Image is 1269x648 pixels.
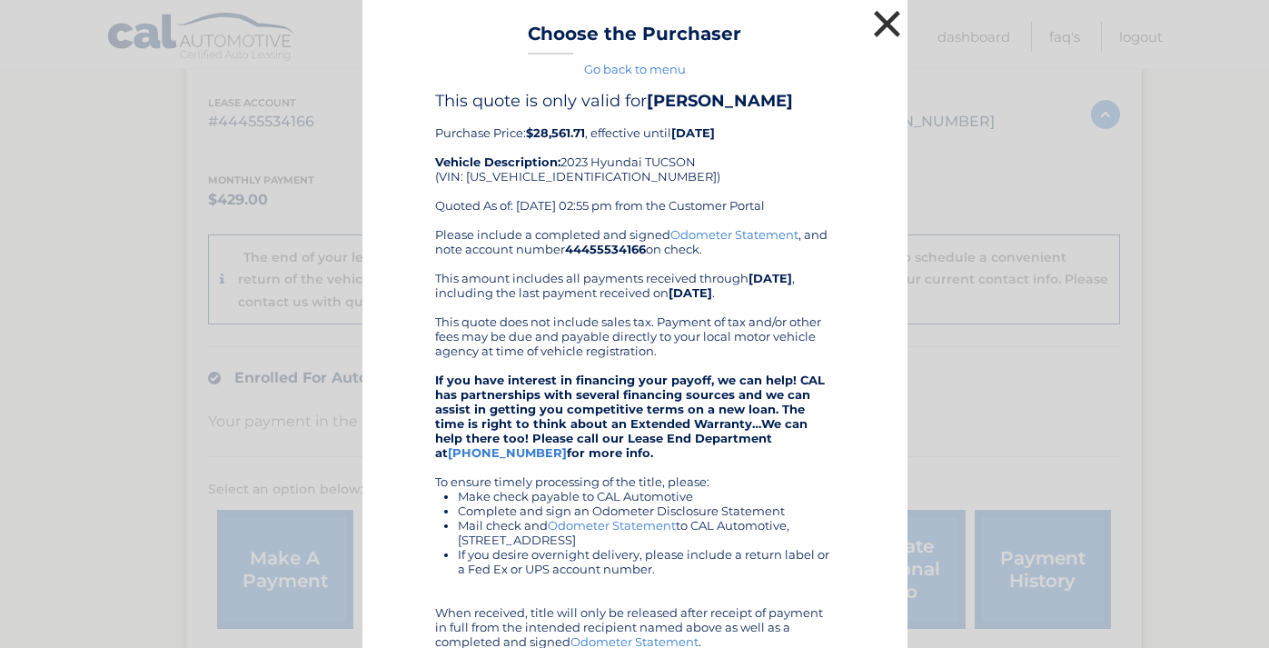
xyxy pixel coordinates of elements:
[528,23,741,55] h3: Choose the Purchaser
[526,125,585,140] b: $28,561.71
[671,125,715,140] b: [DATE]
[869,5,906,42] button: ×
[565,242,646,256] b: 44455534166
[458,547,835,576] li: If you desire overnight delivery, please include a return label or a Fed Ex or UPS account number.
[458,489,835,503] li: Make check payable to CAL Automotive
[435,373,825,460] strong: If you have interest in financing your payoff, we can help! CAL has partnerships with several fin...
[647,91,793,111] b: [PERSON_NAME]
[435,91,835,111] h4: This quote is only valid for
[749,271,792,285] b: [DATE]
[584,62,686,76] a: Go back to menu
[458,503,835,518] li: Complete and sign an Odometer Disclosure Statement
[670,227,798,242] a: Odometer Statement
[669,285,712,300] b: [DATE]
[548,518,676,533] a: Odometer Statement
[448,445,567,460] a: [PHONE_NUMBER]
[458,518,835,547] li: Mail check and to CAL Automotive, [STREET_ADDRESS]
[435,155,560,169] strong: Vehicle Description:
[435,91,835,227] div: Purchase Price: , effective until 2023 Hyundai TUCSON (VIN: [US_VEHICLE_IDENTIFICATION_NUMBER]) Q...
